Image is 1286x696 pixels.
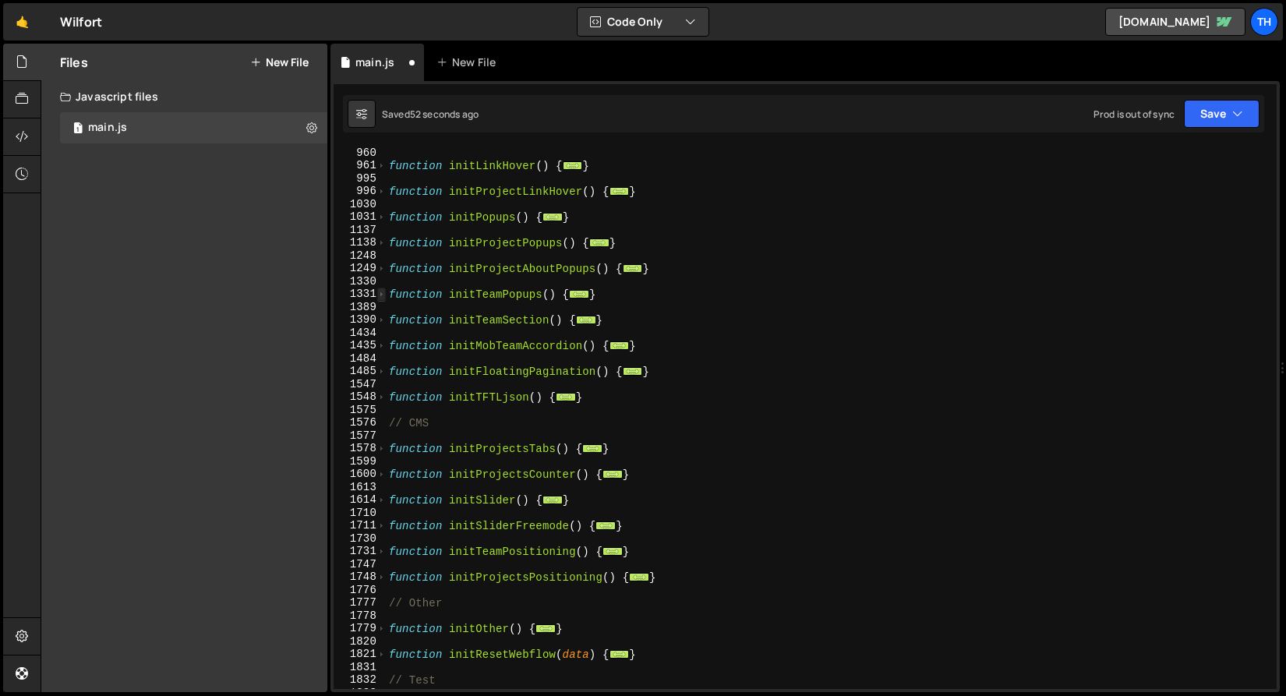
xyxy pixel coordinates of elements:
div: 1821 [334,648,387,661]
span: ... [609,341,630,350]
h2: Files [60,54,88,71]
div: 1711 [334,519,387,532]
span: ... [556,393,576,401]
span: ... [542,213,563,221]
div: 995 [334,172,387,185]
div: 52 seconds ago [410,108,479,121]
div: 1613 [334,481,387,494]
div: 961 [334,159,387,172]
span: ... [596,521,617,530]
div: 1731 [334,545,387,558]
span: 1 [73,123,83,136]
div: Saved [382,108,479,121]
div: 1137 [334,224,387,237]
span: ... [589,238,609,247]
span: ... [602,470,623,479]
div: 1547 [334,378,387,391]
span: ... [623,264,643,273]
div: 1747 [334,558,387,571]
span: ... [630,573,650,581]
div: 1435 [334,339,387,352]
span: ... [563,161,583,170]
div: 1748 [334,571,387,584]
div: 1248 [334,249,387,263]
a: Th [1250,8,1278,36]
div: 1548 [334,390,387,404]
div: 960 [334,147,387,160]
div: 1577 [334,429,387,443]
a: 🤙 [3,3,41,41]
div: 1330 [334,275,387,288]
div: 1030 [334,198,387,211]
div: 1831 [334,661,387,674]
div: Wilfort [60,12,102,31]
div: main.js [88,121,127,135]
button: New File [250,56,309,69]
button: Save [1184,100,1260,128]
div: 1389 [334,301,387,314]
div: 1434 [334,327,387,340]
div: Prod is out of sync [1093,108,1175,121]
div: 16468/44594.js [60,112,327,143]
span: ... [602,547,623,556]
div: 1138 [334,236,387,249]
div: 1331 [334,288,387,301]
div: 1730 [334,532,387,546]
div: 1578 [334,442,387,455]
div: 1576 [334,416,387,429]
div: 1820 [334,635,387,648]
div: 1710 [334,507,387,520]
div: 1832 [334,673,387,687]
span: ... [542,496,563,504]
div: 1249 [334,262,387,275]
div: main.js [355,55,394,70]
button: Code Only [578,8,708,36]
span: ... [536,624,556,633]
span: ... [583,444,603,453]
div: Javascript files [41,81,327,112]
div: 1778 [334,609,387,623]
div: 1031 [334,210,387,224]
a: [DOMAIN_NAME] [1105,8,1245,36]
div: 1484 [334,352,387,366]
div: 1599 [334,455,387,468]
div: 1600 [334,468,387,481]
div: 996 [334,185,387,198]
span: ... [576,316,596,324]
div: 1779 [334,622,387,635]
div: 1614 [334,493,387,507]
div: 1390 [334,313,387,327]
div: 1777 [334,596,387,609]
span: ... [570,290,590,299]
div: 1485 [334,365,387,378]
div: New File [436,55,502,70]
span: ... [609,650,630,659]
span: ... [623,367,643,376]
span: ... [609,187,630,196]
div: 1575 [334,404,387,417]
div: 1776 [334,584,387,597]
